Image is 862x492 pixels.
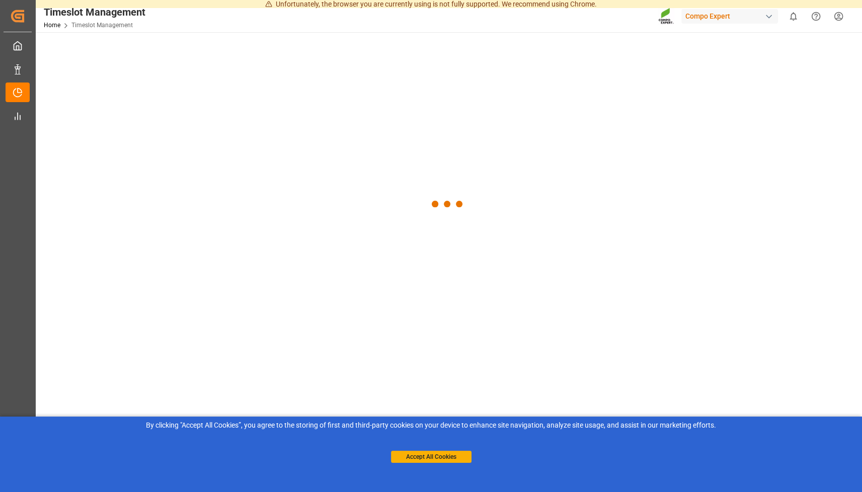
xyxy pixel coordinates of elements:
button: Help Center [805,5,827,28]
img: Screenshot%202023-09-29%20at%2010.02.21.png_1712312052.png [658,8,674,25]
a: Home [44,22,60,29]
button: show 0 new notifications [782,5,805,28]
button: Accept All Cookies [391,451,472,463]
div: By clicking "Accept All Cookies”, you agree to the storing of first and third-party cookies on yo... [7,420,855,431]
div: Timeslot Management [44,5,145,20]
div: Compo Expert [681,9,778,24]
button: Compo Expert [681,7,782,26]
